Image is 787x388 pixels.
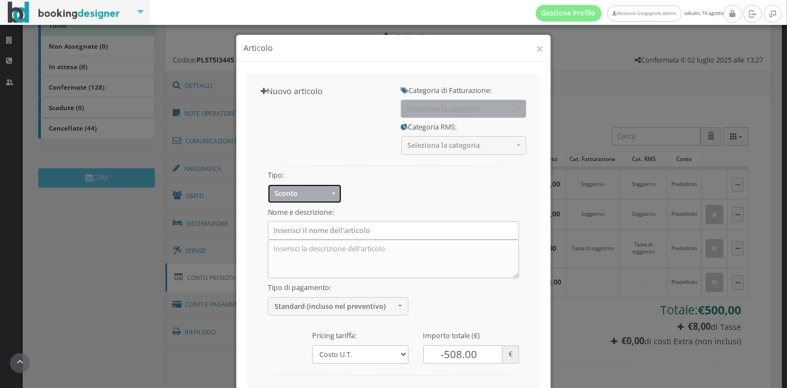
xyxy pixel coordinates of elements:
span: sabato, 16 agosto [536,5,723,22]
h5: Tipo di pagamento: [268,283,408,292]
h4: Nuovo articolo [261,86,386,96]
h5: Pricing tariffa: [312,332,408,340]
span: Seleziona la categoria [407,105,514,113]
h5: Importo totale (€) [423,332,519,340]
h5: Categoria RMS: [401,123,527,131]
select: Seleziona il tipo di pricing [312,345,408,364]
h5: Nome e descrizione: [268,208,519,216]
a: Gestione Profilo [536,5,602,22]
span: Standard (incluso nel preventivo) [275,302,395,311]
span: Sconto [275,189,329,198]
span: Seleziona la categoria [407,141,514,149]
h5: Categoria di Fatturazione: [401,86,526,95]
a: Masseria Gorgognolo Admin [607,6,681,22]
input: Inserisci il nome dell'articolo [268,221,519,240]
button: Standard (incluso nel preventivo) [268,297,408,315]
img: BookingDesigner.com [8,2,120,23]
span: € [503,345,519,364]
button: Sconto [268,184,341,203]
button: Seleziona la categoria [401,100,526,118]
h5: Tipo: [268,171,341,179]
button: Seleziona la categoria [401,136,527,154]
